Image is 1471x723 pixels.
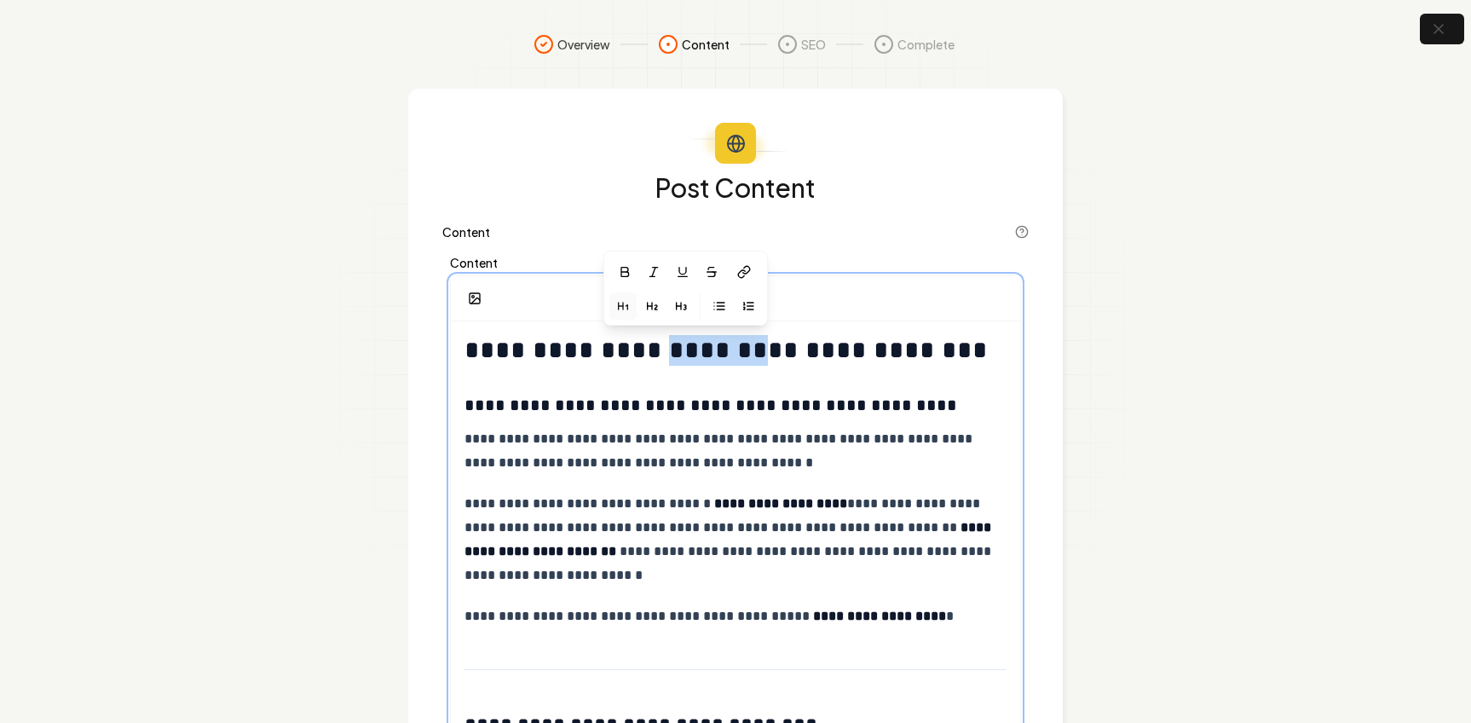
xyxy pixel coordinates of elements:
span: Content [682,36,730,53]
button: Bold [611,258,638,286]
button: Heading 3 [667,292,695,320]
button: Ordered List [735,292,762,320]
label: Content [450,257,1021,269]
button: Link [727,257,761,287]
span: Complete [897,36,955,53]
button: Italic [640,258,667,286]
button: Strikethrough [698,258,725,286]
span: SEO [801,36,826,53]
button: Heading 1 [609,292,637,320]
button: Underline [669,258,696,286]
button: Bullet List [706,292,733,320]
label: Content [442,226,490,238]
button: Heading 2 [638,292,666,320]
h1: Post Content [442,174,1029,201]
span: Overview [557,36,610,53]
button: Add Image [458,283,492,314]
